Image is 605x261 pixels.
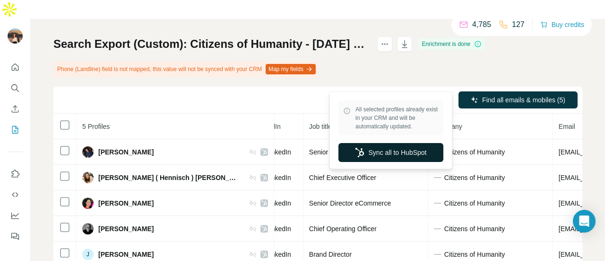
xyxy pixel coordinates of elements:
button: Map my fields [266,64,316,74]
span: Job title [309,123,332,130]
span: Find all emails & mobiles (5) [482,95,565,105]
span: Chief Executive Officer [309,174,376,181]
span: Senior Director, Brand Marketing & Communications [309,148,462,156]
span: LinkedIn [266,250,291,259]
span: Citizens of Humanity [444,198,505,208]
div: Phone (Landline) field is not mapped, this value will not be synced with your CRM [53,61,318,77]
div: Open Intercom Messenger [573,210,596,233]
img: company-logo [434,225,441,233]
span: Citizens of Humanity [444,224,505,234]
button: Dashboard [8,207,23,224]
span: [PERSON_NAME] [98,147,154,157]
button: Feedback [8,228,23,245]
img: Avatar [82,172,94,183]
p: 4,785 [472,19,491,30]
img: Avatar [82,146,94,158]
button: Search [8,80,23,97]
span: LinkedIn [266,147,291,157]
img: Avatar [82,223,94,234]
button: Quick start [8,59,23,76]
span: Citizens of Humanity [444,173,505,182]
span: Email [559,123,575,130]
span: Citizens of Humanity [444,147,505,157]
button: Enrich CSV [8,100,23,117]
span: Brand Director [309,251,352,258]
span: LinkedIn [266,198,291,208]
div: Enrichment is done [419,38,484,50]
span: Senior Director eCommerce [309,199,391,207]
span: Chief Operating Officer [309,225,377,233]
span: LinkedIn [266,173,291,182]
img: Avatar [8,28,23,44]
img: company-logo [434,174,441,181]
button: Find all emails & mobiles (5) [458,91,578,108]
span: [PERSON_NAME] [98,224,154,234]
button: My lists [8,121,23,138]
button: Use Surfe API [8,186,23,203]
button: Use Surfe on LinkedIn [8,165,23,182]
img: Avatar [82,198,94,209]
button: actions [377,36,392,52]
span: [PERSON_NAME] [98,198,154,208]
div: J [82,249,94,260]
img: company-logo [434,251,441,258]
span: Citizens of Humanity [444,250,505,259]
span: All selected profiles already exist in your CRM and will be automatically updated. [355,105,439,131]
span: [PERSON_NAME] ( Hennisch ) [PERSON_NAME] [98,173,240,182]
button: Buy credits [540,18,584,31]
span: 5 Profiles [82,123,110,130]
button: Sync all to HubSpot [338,143,443,162]
p: 127 [512,19,525,30]
span: LinkedIn [266,224,291,234]
img: company-logo [434,199,441,207]
h1: Search Export (Custom): Citizens of Humanity - [DATE] 12:14 [53,36,369,52]
span: [PERSON_NAME] [98,250,154,259]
